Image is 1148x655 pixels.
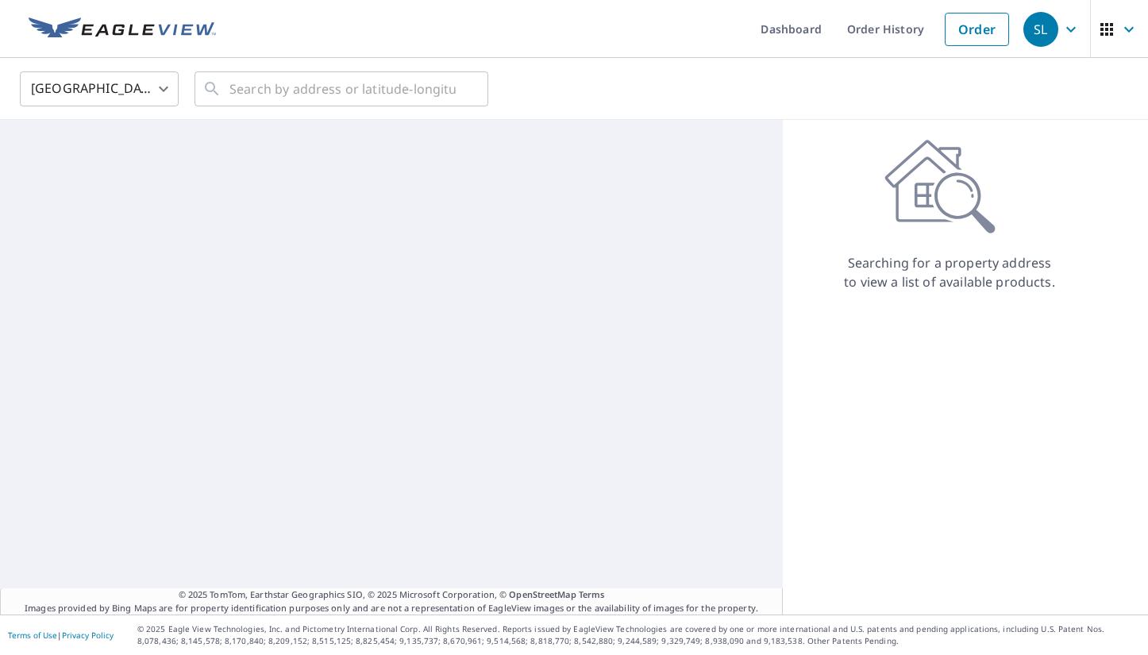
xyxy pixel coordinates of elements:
div: SL [1023,12,1058,47]
p: | [8,630,114,640]
a: Privacy Policy [62,630,114,641]
p: Searching for a property address to view a list of available products. [843,253,1056,291]
img: EV Logo [29,17,216,41]
a: Terms [579,588,605,600]
p: © 2025 Eagle View Technologies, Inc. and Pictometry International Corp. All Rights Reserved. Repo... [137,623,1140,647]
span: © 2025 TomTom, Earthstar Geographics SIO, © 2025 Microsoft Corporation, © [179,588,605,602]
a: Order [945,13,1009,46]
input: Search by address or latitude-longitude [229,67,456,111]
div: [GEOGRAPHIC_DATA] [20,67,179,111]
a: Terms of Use [8,630,57,641]
a: OpenStreetMap [509,588,576,600]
